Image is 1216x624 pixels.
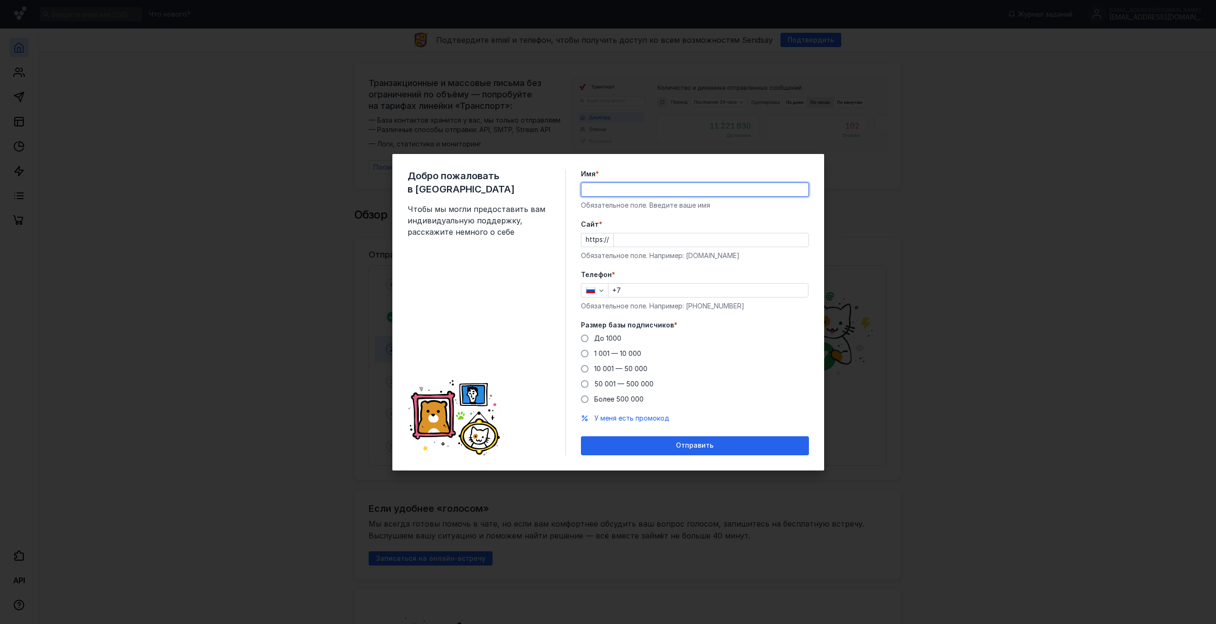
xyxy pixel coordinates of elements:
[581,436,809,455] button: Отправить
[581,251,809,260] div: Обязательное поле. Например: [DOMAIN_NAME]
[581,301,809,311] div: Обязательное поле. Например: [PHONE_NUMBER]
[594,413,669,423] button: У меня есть промокод
[594,349,641,357] span: 1 001 — 10 000
[581,201,809,210] div: Обязательное поле. Введите ваше имя
[594,334,621,342] span: До 1000
[594,414,669,422] span: У меня есть промокод
[594,395,644,403] span: Более 500 000
[581,270,612,279] span: Телефон
[594,365,647,373] span: 10 001 — 50 000
[581,320,674,330] span: Размер базы подписчиков
[581,169,596,179] span: Имя
[408,203,550,238] span: Чтобы мы могли предоставить вам индивидуальную поддержку, расскажите немного о себе
[581,220,599,229] span: Cайт
[594,380,654,388] span: 50 001 — 500 000
[676,442,713,450] span: Отправить
[408,169,550,196] span: Добро пожаловать в [GEOGRAPHIC_DATA]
